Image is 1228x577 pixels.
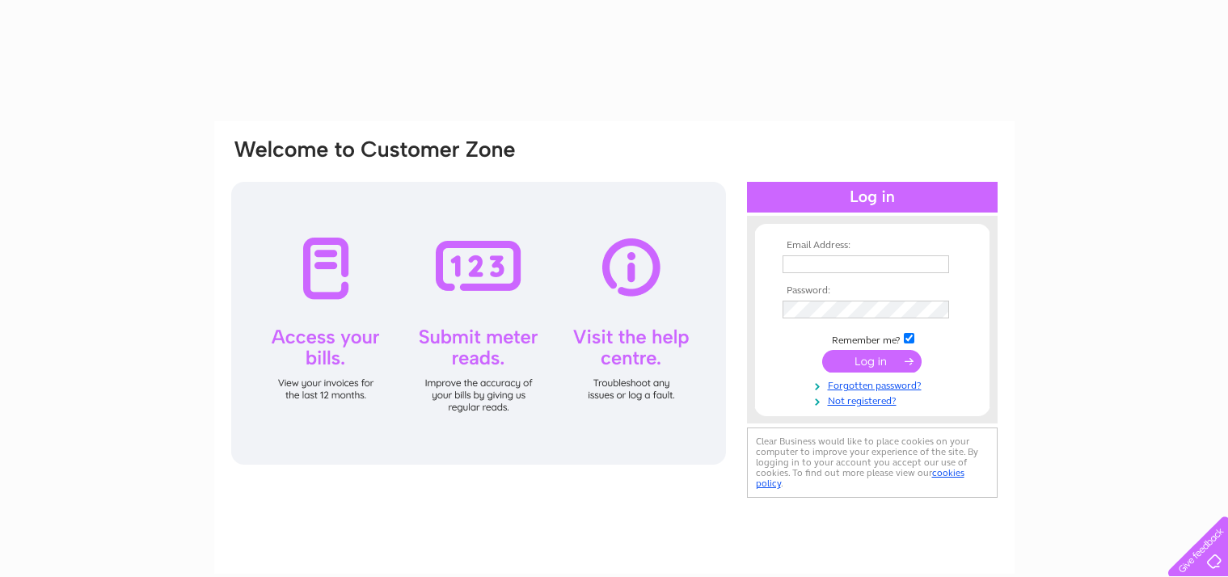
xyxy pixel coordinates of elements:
[779,285,966,297] th: Password:
[779,331,966,347] td: Remember me?
[747,427,998,498] div: Clear Business would like to place cookies on your computer to improve your experience of the sit...
[756,467,964,489] a: cookies policy
[779,240,966,251] th: Email Address:
[783,377,966,392] a: Forgotten password?
[822,350,922,373] input: Submit
[783,392,966,407] a: Not registered?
